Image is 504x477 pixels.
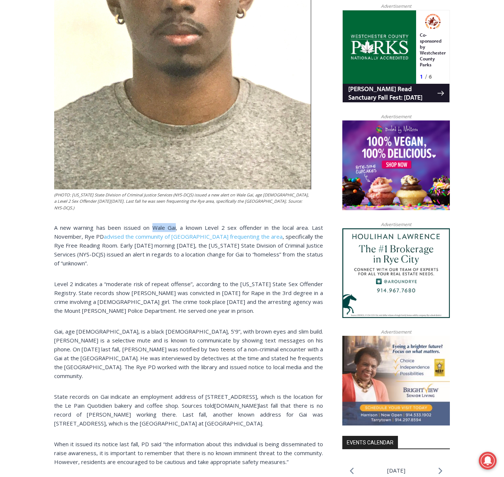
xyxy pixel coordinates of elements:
[373,328,419,335] span: Advertisement
[54,233,323,267] span: , specifically the Rye Free Reading Room. Early [DATE] morning [DATE], the [US_STATE] State Divis...
[54,328,323,380] span: Gai, age [DEMOGRAPHIC_DATA], is a black [DEMOGRAPHIC_DATA], 5’9”, with brown eyes and slim build....
[387,466,405,476] li: [DATE]
[342,436,398,448] h2: Events Calendar
[350,467,354,474] a: Previous month
[194,74,344,90] span: Intern @ [DOMAIN_NAME]
[54,402,323,427] span: last fall that there is no record of [PERSON_NAME] working there. Last fall, another known addres...
[342,228,450,318] img: Houlihan Lawrence The #1 Brokerage in Rye City
[78,63,81,70] div: 1
[104,233,283,240] a: advised the community of [GEOGRAPHIC_DATA] frequenting the area
[54,224,323,240] span: A new warning has been issued on Wale Gai, a known Level 2 sex offender in the local area. Last N...
[54,192,311,211] figcaption: (PHOTO: [US_STATE] State Division of Criminal Justice Services (NYS-DCJS) issued a new alert on W...
[6,74,95,92] h4: [PERSON_NAME] Read Sanctuary Fall Fest: [DATE]
[373,113,419,120] span: Advertisement
[373,221,419,228] span: Advertisement
[54,280,323,314] span: Level 2 indicates a “moderate risk of repeat offense”, according to the [US_STATE] State Sex Offe...
[342,120,450,210] img: Baked by Melissa
[178,72,359,92] a: Intern @ [DOMAIN_NAME]
[78,22,103,61] div: Co-sponsored by Westchester County Parks
[342,336,450,425] img: Brightview Senior Living
[438,467,442,474] a: Next month
[83,63,85,70] div: /
[54,440,323,466] span: When it issued its notice last fall, PD said “the information about this individual is being diss...
[86,63,90,70] div: 6
[0,0,74,74] img: s_800_29ca6ca9-f6cc-433c-a631-14f6620ca39b.jpeg
[187,0,350,72] div: "At the 10am stand-up meeting, each intern gets a chance to take [PERSON_NAME] and the other inte...
[0,74,107,92] a: [PERSON_NAME] Read Sanctuary Fall Fest: [DATE]
[54,393,323,409] span: State records on Gai indicate an employment address of [STREET_ADDRESS], which is the location fo...
[373,3,419,10] span: Advertisement
[214,402,259,409] span: [DOMAIN_NAME]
